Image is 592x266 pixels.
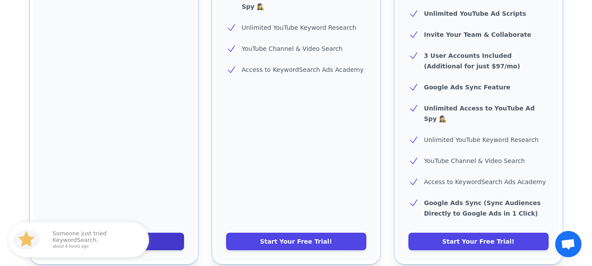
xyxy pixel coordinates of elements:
p: Someone just tried KeywordSearch. [53,231,140,248]
b: 3 User Accounts Included (Additional for just $97/mo) [424,52,520,70]
b: Invite Your Team & Collaborate [424,31,532,38]
span: Access to KeywordSearch Ads Academy [242,66,364,73]
span: Access to KeywordSearch Ads Academy [424,178,546,185]
img: HubSpot [11,224,42,255]
b: Unlimited Access to YouTube Ad Spy 🕵️‍♀️ [424,105,535,122]
span: YouTube Channel & Video Search [242,45,343,52]
a: Start Your Free Trial! [408,233,549,250]
a: Start Your Free Trial! [226,233,366,250]
span: YouTube Channel & Video Search [424,157,525,164]
span: Unlimited YouTube Keyword Research [242,24,357,31]
a: Open chat [555,231,581,257]
span: Unlimited YouTube Keyword Research [424,136,539,143]
b: Google Ads Sync Feature [424,84,510,91]
small: about 4 hours ago [53,245,138,249]
b: Unlimited YouTube Ad Scripts [424,10,526,17]
b: Google Ads Sync (Sync Audiences Directly to Google Ads in 1 Click) [424,199,541,217]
